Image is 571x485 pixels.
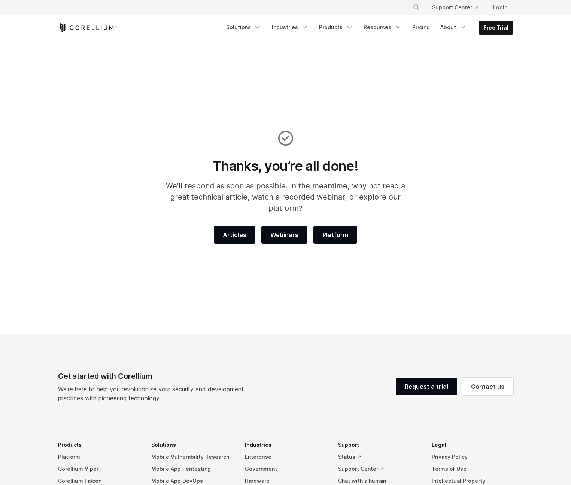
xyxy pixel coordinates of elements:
[267,21,313,34] a: Industries
[58,385,250,403] p: We’re here to help you revolutionize your security and development practices with pioneering tech...
[432,463,513,475] a: Terms of Use
[426,1,484,14] a: Support Center
[151,463,233,475] a: Mobile App Pentesting
[58,451,140,463] a: Platform
[487,1,513,14] a: Login
[58,463,140,475] a: Corellium Viper
[214,226,255,244] a: Articles
[359,21,406,34] a: Resources
[245,451,326,463] a: Enterprise
[222,21,513,35] div: Navigation Menu
[58,23,118,32] a: Corellium Home
[479,21,513,34] a: Free Trial
[404,1,513,14] div: Navigation Menu
[156,158,415,174] h1: Thanks, you’re all done!
[396,378,457,395] a: Request a trial
[223,230,246,239] span: Articles
[222,21,266,34] a: Solutions
[462,378,513,395] a: Contact us
[410,1,423,14] button: Search
[338,463,420,475] a: Support Center ↗
[432,451,513,463] a: Privacy Policy
[315,21,358,34] a: Products
[58,370,250,382] div: Get started with Corellium
[151,451,233,463] a: Mobile Vulnerability Research
[313,226,357,244] a: Platform
[156,180,415,214] p: We'll respond as soon as possible. In the meantime, why not read a great technical article, watch...
[408,21,434,34] a: Pricing
[322,230,348,239] span: Platform
[245,463,326,475] a: Government
[270,230,298,239] span: Webinars
[261,226,307,244] a: Webinars
[436,21,471,34] a: About
[338,451,420,463] a: Status ↗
